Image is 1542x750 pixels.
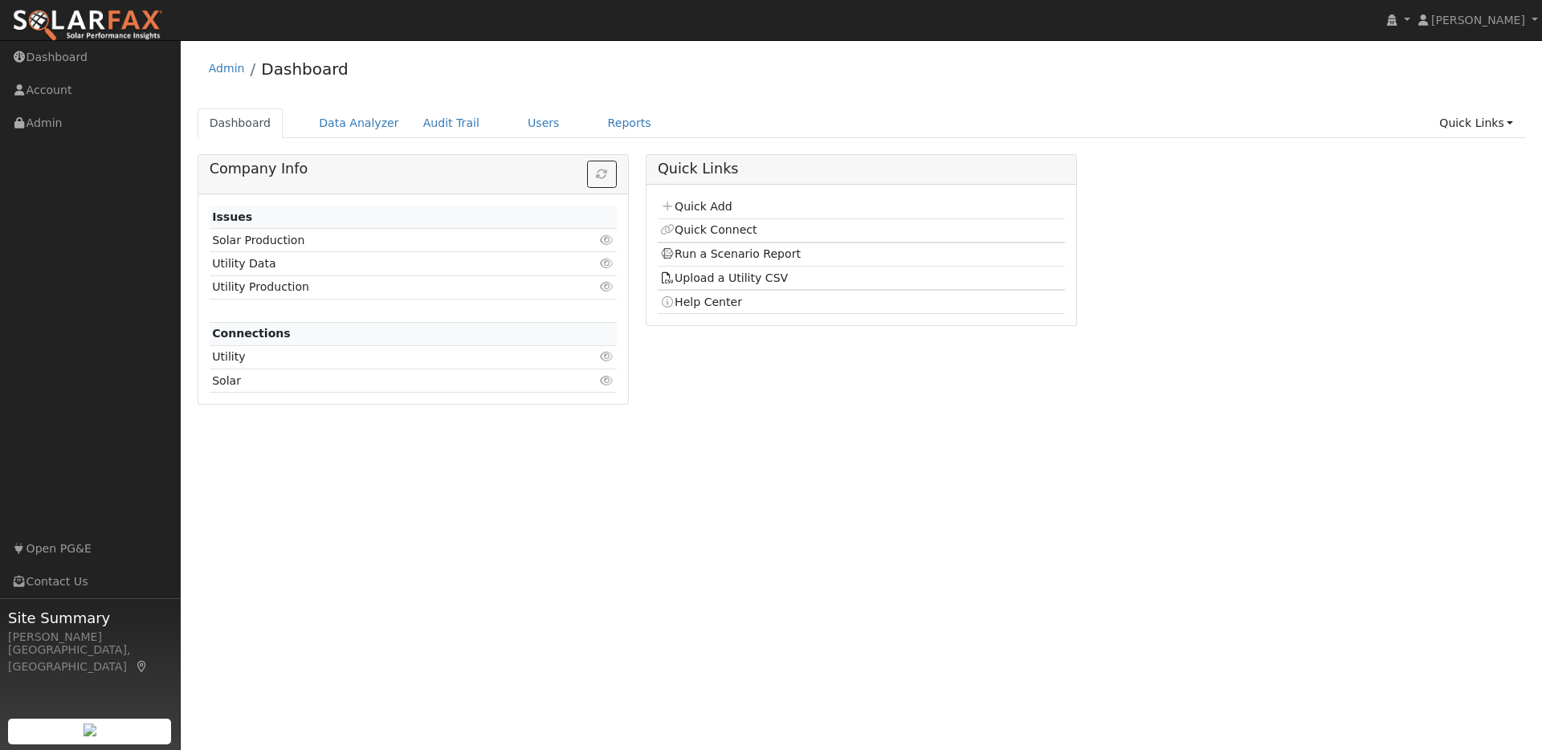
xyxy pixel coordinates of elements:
[596,108,663,138] a: Reports
[660,200,732,213] a: Quick Add
[600,281,614,292] i: Click to view
[135,660,149,673] a: Map
[1431,14,1525,26] span: [PERSON_NAME]
[660,223,757,236] a: Quick Connect
[210,229,551,252] td: Solar Production
[210,275,551,299] td: Utility Production
[261,59,349,79] a: Dashboard
[210,345,551,369] td: Utility
[660,247,801,260] a: Run a Scenario Report
[209,62,245,75] a: Admin
[600,234,614,246] i: Click to view
[1427,108,1525,138] a: Quick Links
[212,210,252,223] strong: Issues
[212,327,291,340] strong: Connections
[411,108,492,138] a: Audit Trail
[210,252,551,275] td: Utility Data
[658,161,1065,177] h5: Quick Links
[12,9,163,43] img: SolarFax
[660,271,788,284] a: Upload a Utility CSV
[516,108,572,138] a: Users
[198,108,284,138] a: Dashboard
[660,296,742,308] a: Help Center
[600,351,614,362] i: Click to view
[8,607,172,629] span: Site Summary
[600,258,614,269] i: Click to view
[307,108,411,138] a: Data Analyzer
[210,161,617,177] h5: Company Info
[8,629,172,646] div: [PERSON_NAME]
[210,369,551,393] td: Solar
[600,375,614,386] i: Click to view
[84,724,96,736] img: retrieve
[8,642,172,675] div: [GEOGRAPHIC_DATA], [GEOGRAPHIC_DATA]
